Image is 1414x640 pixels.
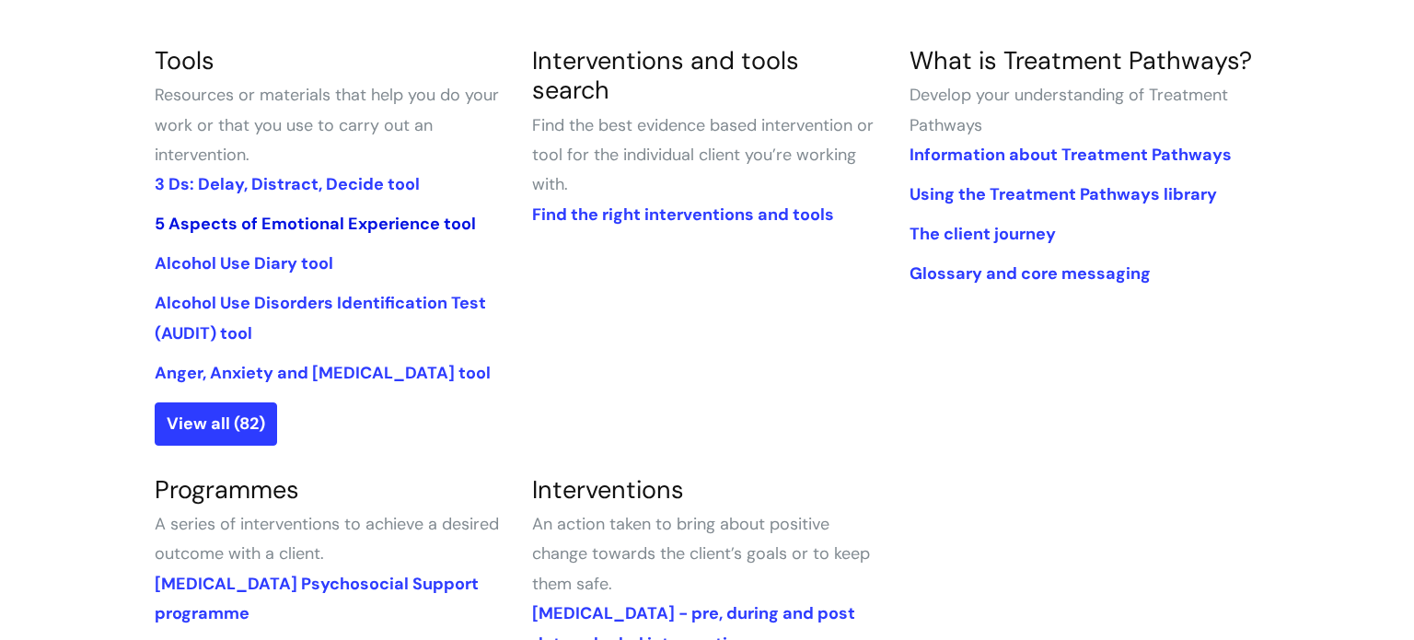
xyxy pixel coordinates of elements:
[532,513,870,595] span: An action taken to bring about positive change towards the client’s goals or to keep them safe.
[910,183,1217,205] a: Using the Treatment Pathways library
[155,513,499,564] span: A series of interventions to achieve a desired outcome with a client.
[910,144,1232,166] a: Information about Treatment Pathways
[155,173,420,195] a: 3 Ds: Delay, Distract, Decide tool
[155,213,476,235] a: 5 Aspects of Emotional Experience tool
[910,44,1252,76] a: What is Treatment Pathways?
[155,573,479,624] a: [MEDICAL_DATA] Psychosocial Support programme
[910,262,1151,285] a: Glossary and core messaging
[155,84,499,166] span: Resources or materials that help you do your work or that you use to carry out an intervention.
[155,362,491,384] a: Anger, Anxiety and [MEDICAL_DATA] tool
[155,402,277,445] a: View all (82)
[532,44,799,106] a: Interventions and tools search
[155,292,486,343] a: Alcohol Use Disorders Identification Test (AUDIT) tool
[910,84,1228,135] span: Develop your understanding of Treatment Pathways
[155,252,333,274] a: Alcohol Use Diary tool
[532,204,834,226] a: Find the right interventions and tools
[155,44,214,76] a: Tools
[532,473,684,506] a: Interventions
[155,473,299,506] a: Programmes
[532,114,874,196] span: Find the best evidence based intervention or tool for the individual client you’re working with.
[910,223,1056,245] a: The client journey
